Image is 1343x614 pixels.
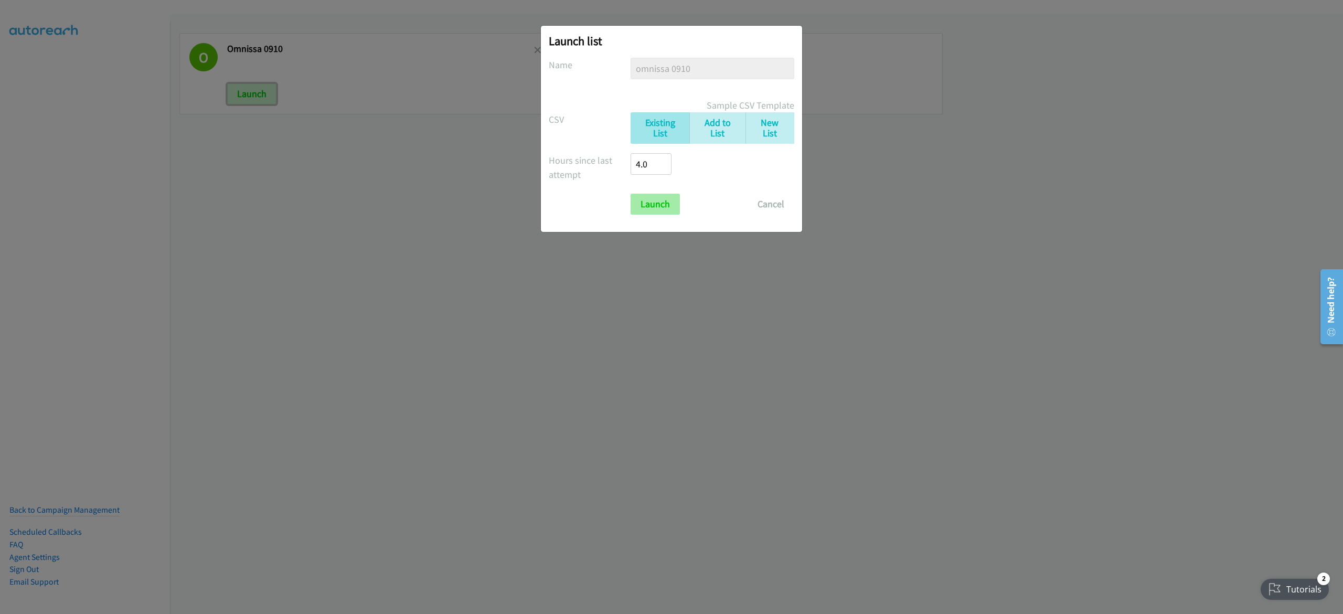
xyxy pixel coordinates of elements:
button: Cancel [748,194,794,215]
input: Launch [631,194,680,215]
label: CSV [549,112,631,126]
iframe: Resource Center [1313,265,1343,348]
h2: Launch list [549,34,794,48]
a: Add to List [689,112,745,144]
iframe: Checklist [1254,568,1335,606]
a: Existing List [631,112,689,144]
a: Sample CSV Template [707,98,794,112]
a: New List [745,112,794,144]
label: Hours since last attempt [549,153,631,182]
label: Name [549,58,631,72]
